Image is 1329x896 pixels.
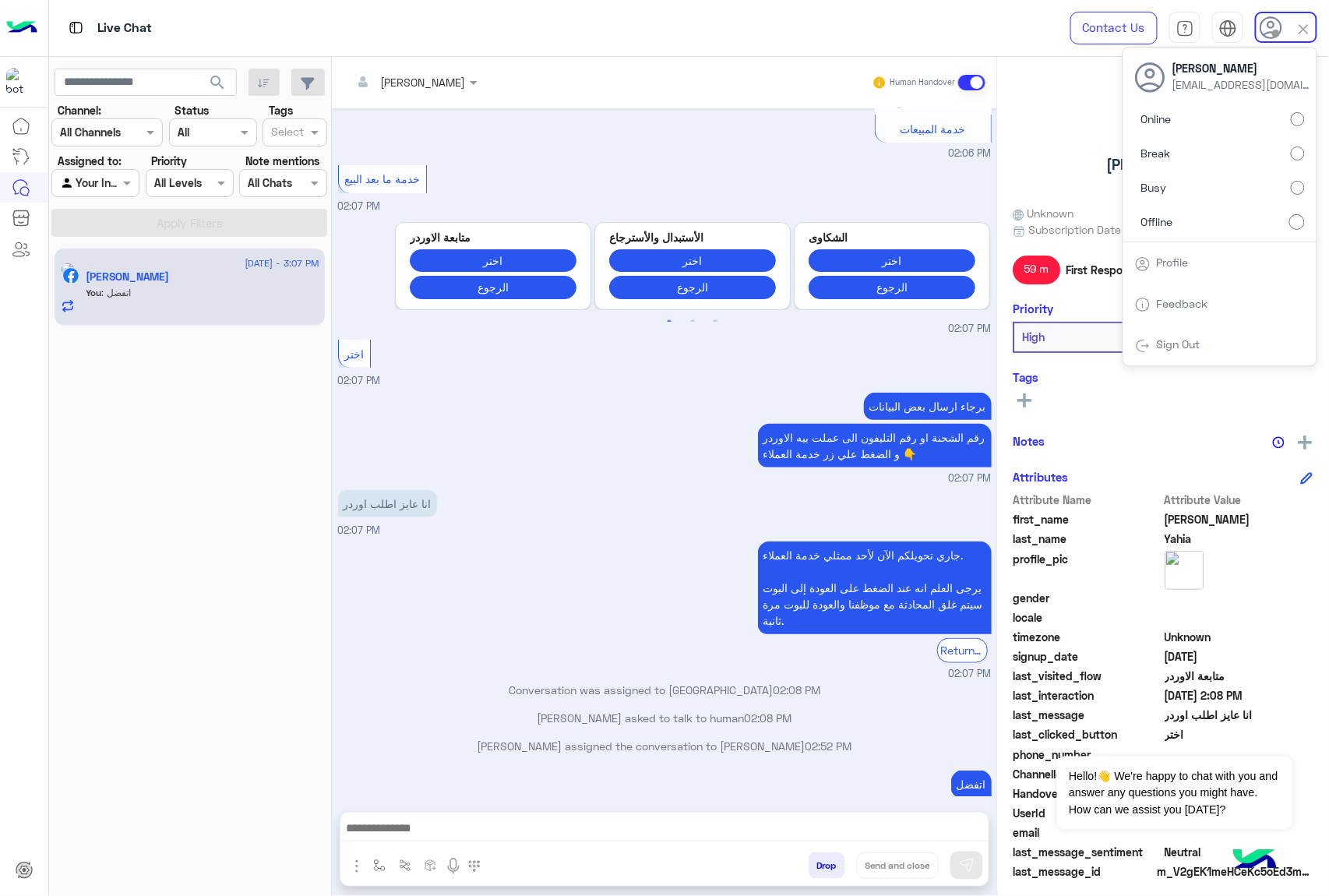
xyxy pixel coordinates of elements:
[773,683,820,697] span: 02:08 PM
[949,322,992,337] span: 02:07 PM
[1165,824,1314,841] span: null
[1165,590,1314,606] span: null
[1165,531,1314,547] span: Yahia
[864,393,992,420] p: 14/8/2025, 2:07 PM
[806,739,852,753] span: 02:52 PM
[66,18,86,37] img: tab
[338,524,381,536] span: 02:07 PM
[1013,863,1155,880] span: last_message_id
[890,76,955,89] small: Human Handover
[1013,434,1045,448] h6: Notes
[1013,687,1162,704] span: last_interaction
[338,490,437,517] p: 14/8/2025, 2:07 PM
[708,314,724,330] button: 3 of 2
[1013,746,1162,763] span: phone_number
[1291,112,1305,126] input: Online
[1013,302,1054,316] h6: Priority
[1158,863,1313,880] span: m_V2gEK1meHCeKc5oEd3mxU-SuwsdquDY0iTjvV4RgvP6nsM0LQDaEV7wlx89GJH3NZv3NW1ZNxtH-HOewnsRlkg
[1057,757,1292,830] span: Hello!👋 We're happy to chat with you and answer any questions you might have. How can we assist y...
[347,857,366,876] img: send attachment
[338,710,992,726] p: [PERSON_NAME] asked to talk to human
[1013,805,1162,821] span: UserId
[1013,668,1162,684] span: last_visited_flow
[418,852,444,878] button: create order
[1013,648,1162,665] span: signup_date
[86,287,102,298] span: You
[959,858,975,873] img: send message
[97,18,152,39] p: Live Chat
[1070,12,1158,44] a: Contact Us
[1165,511,1314,527] span: Ahmed
[951,771,992,798] p: 14/8/2025, 3:07 PM
[1013,511,1162,527] span: first_name
[809,229,975,245] p: الشكاوى
[1157,337,1200,351] a: Sign Out
[399,859,411,872] img: Trigger scenario
[86,270,170,284] h5: Ahmed Yahia
[809,852,845,879] button: Drop
[1013,492,1162,508] span: Attribute Name
[410,229,576,245] p: متابعة الاوردر
[1108,156,1220,174] h5: [PERSON_NAME]
[1013,590,1162,606] span: gender
[425,859,437,872] img: create order
[758,541,992,634] p: 14/8/2025, 2:07 PM
[1165,551,1204,590] img: picture
[1169,12,1200,44] a: tab
[367,852,393,878] button: select flow
[1013,551,1162,587] span: profile_pic
[1135,297,1151,312] img: tab
[1165,687,1314,704] span: 2025-08-14T11:08:00.429Z
[6,12,37,44] img: Logo
[1013,629,1162,645] span: timezone
[344,172,420,185] span: خدمة ما بعد البيع
[1165,707,1314,723] span: انا عايز اطلب اوردر
[58,102,101,118] label: Channel:
[1219,19,1237,37] img: tab
[609,229,776,245] p: الأستبدال والأسترجاع
[1141,111,1172,127] span: Online
[1135,338,1151,354] img: tab
[1299,436,1313,450] img: add
[1013,531,1162,547] span: last_name
[1013,726,1162,743] span: last_clicked_button
[151,153,187,169] label: Priority
[1013,844,1162,860] span: last_message_sentiment
[393,852,418,878] button: Trigger scenario
[937,638,988,662] div: Return to Bot
[338,200,381,212] span: 02:07 PM
[809,249,975,272] button: اختر
[1165,668,1314,684] span: متابعة الاوردر
[1013,370,1313,384] h6: Tags
[1013,256,1061,284] span: 59 m
[1013,707,1162,723] span: last_message
[1013,470,1069,484] h6: Attributes
[1013,785,1162,802] span: HandoverOn
[410,276,576,298] button: الرجوع
[1013,766,1162,782] span: ChannelId
[609,276,776,298] button: الرجوع
[1029,221,1164,238] span: Subscription Date : [DATE]
[1141,145,1171,161] span: Break
[609,249,776,272] button: اختر
[1013,824,1162,841] span: email
[901,122,966,136] span: خدمة المبيعات
[208,73,227,92] span: search
[1013,205,1074,221] span: Unknown
[745,711,792,725] span: 02:08 PM
[51,209,327,237] button: Apply Filters
[61,263,75,277] img: picture
[338,682,992,698] p: Conversation was assigned to [GEOGRAPHIC_DATA]
[269,102,293,118] label: Tags
[338,738,992,754] p: [PERSON_NAME] assigned the conversation to [PERSON_NAME]
[344,347,364,361] span: اختر
[949,667,992,682] span: 02:07 PM
[245,153,319,169] label: Note mentions
[269,123,304,143] div: Select
[1165,492,1314,508] span: Attribute Value
[1176,19,1194,37] img: tab
[1273,436,1285,449] img: notes
[1295,20,1313,38] img: close
[1289,214,1305,230] input: Offline
[102,287,132,298] span: اتفضل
